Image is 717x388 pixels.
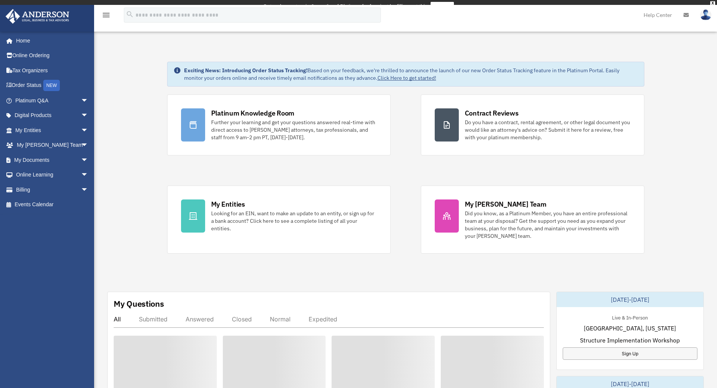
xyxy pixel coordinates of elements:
span: arrow_drop_down [81,138,96,153]
span: arrow_drop_down [81,123,96,138]
i: search [126,10,134,18]
span: Structure Implementation Workshop [580,336,680,345]
a: Home [5,33,96,48]
div: Closed [232,315,252,323]
strong: Exciting News: Introducing Order Status Tracking! [184,67,308,74]
div: NEW [43,80,60,91]
div: Expedited [309,315,337,323]
a: Online Ordering [5,48,100,63]
div: Normal [270,315,291,323]
a: Events Calendar [5,197,100,212]
div: close [710,1,715,6]
a: Contract Reviews Do you have a contract, rental agreement, or other legal document you would like... [421,94,644,155]
div: [DATE]-[DATE] [557,292,703,307]
div: My [PERSON_NAME] Team [465,199,547,209]
div: Contract Reviews [465,108,519,118]
a: My [PERSON_NAME] Teamarrow_drop_down [5,138,100,153]
a: Platinum Knowledge Room Further your learning and get your questions answered real-time with dire... [167,94,391,155]
div: Get a chance to win 6 months of Platinum for free just by filling out this [263,2,428,11]
a: Digital Productsarrow_drop_down [5,108,100,123]
div: Looking for an EIN, want to make an update to an entity, or sign up for a bank account? Click her... [211,210,377,232]
a: Billingarrow_drop_down [5,182,100,197]
i: menu [102,11,111,20]
a: My Documentsarrow_drop_down [5,152,100,167]
div: Do you have a contract, rental agreement, or other legal document you would like an attorney's ad... [465,119,630,141]
span: arrow_drop_down [81,167,96,183]
a: survey [431,2,454,11]
a: Click Here to get started! [378,75,436,81]
span: arrow_drop_down [81,182,96,198]
div: Further your learning and get your questions answered real-time with direct access to [PERSON_NAM... [211,119,377,141]
a: My Entitiesarrow_drop_down [5,123,100,138]
span: [GEOGRAPHIC_DATA], [US_STATE] [584,324,676,333]
span: arrow_drop_down [81,108,96,123]
a: Tax Organizers [5,63,100,78]
a: My [PERSON_NAME] Team Did you know, as a Platinum Member, you have an entire professional team at... [421,186,644,254]
img: Anderson Advisors Platinum Portal [3,9,72,24]
div: My Questions [114,298,164,309]
a: Sign Up [563,347,697,360]
span: arrow_drop_down [81,152,96,168]
a: menu [102,13,111,20]
a: Online Learningarrow_drop_down [5,167,100,183]
a: My Entities Looking for an EIN, want to make an update to an entity, or sign up for a bank accoun... [167,186,391,254]
a: Platinum Q&Aarrow_drop_down [5,93,100,108]
div: My Entities [211,199,245,209]
div: Answered [186,315,214,323]
div: Platinum Knowledge Room [211,108,295,118]
div: Based on your feedback, we're thrilled to announce the launch of our new Order Status Tracking fe... [184,67,638,82]
span: arrow_drop_down [81,93,96,108]
img: User Pic [700,9,711,20]
div: Submitted [139,315,167,323]
div: Live & In-Person [606,313,654,321]
div: Did you know, as a Platinum Member, you have an entire professional team at your disposal? Get th... [465,210,630,240]
a: Order StatusNEW [5,78,100,93]
div: All [114,315,121,323]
